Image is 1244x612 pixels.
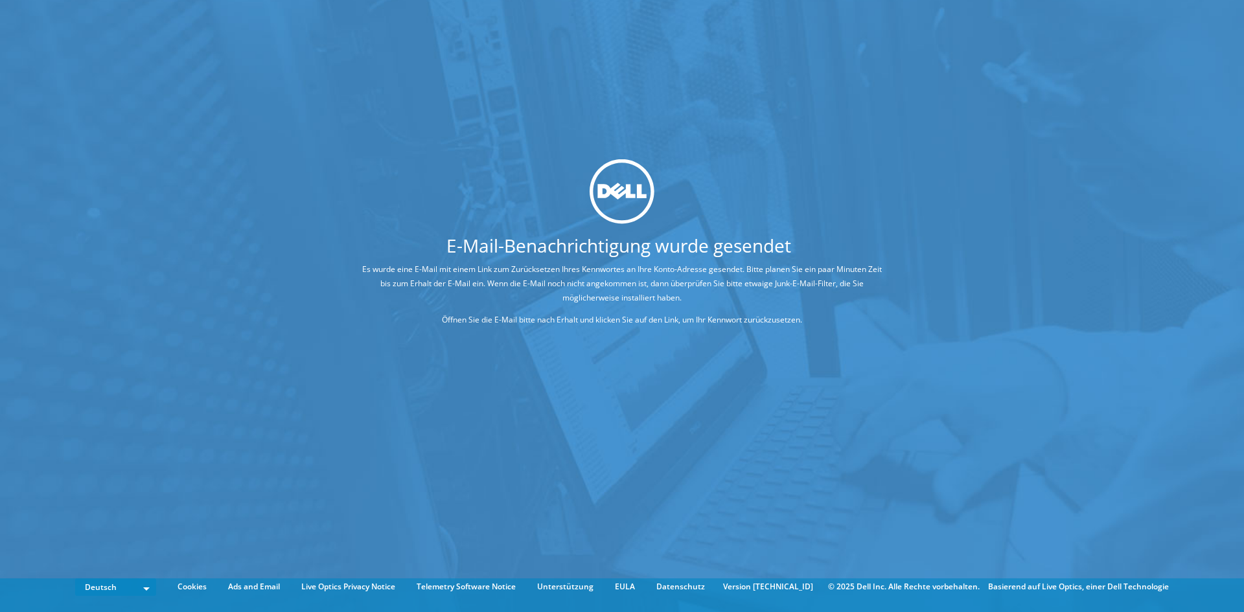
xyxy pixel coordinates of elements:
[822,580,986,594] li: © 2025 Dell Inc. Alle Rechte vorbehalten.
[647,580,715,594] a: Datenschutz
[360,312,884,326] p: Öffnen Sie die E-Mail bitte nach Erhalt und klicken Sie auf den Link, um Ihr Kennwort zurückzuset...
[988,580,1169,594] li: Basierend auf Live Optics, einer Dell Technologie
[717,580,820,594] li: Version [TECHNICAL_ID]
[407,580,525,594] a: Telemetry Software Notice
[292,580,405,594] a: Live Optics Privacy Notice
[590,159,654,224] img: dell_svg_logo.svg
[527,580,603,594] a: Unterstützung
[360,262,884,304] p: Es wurde eine E-Mail mit einem Link zum Zurücksetzen Ihres Kennwortes an Ihre Konto-Adresse gesen...
[218,580,290,594] a: Ads and Email
[311,236,927,254] h1: E-Mail-Benachrichtigung wurde gesendet
[168,580,216,594] a: Cookies
[605,580,645,594] a: EULA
